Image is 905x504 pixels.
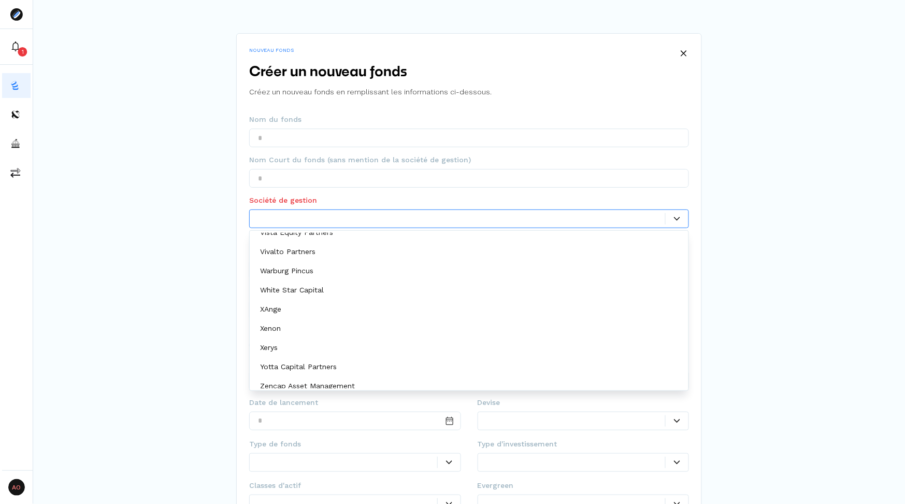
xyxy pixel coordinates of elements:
p: 1 [22,48,24,56]
img: asset-managers [10,138,21,149]
p: Zencap Asset Management [260,381,355,391]
p: Vista Equity Partners [260,227,333,238]
p: Créez un nouveau fonds en remplissant les informations ci-dessous. [249,87,689,97]
span: Nom du fonds [249,114,301,124]
p: Xerys [260,342,278,353]
p: Vivalto Partners [260,246,315,257]
input: Date input [249,412,461,430]
button: commissions [2,160,31,185]
span: Type d'investissement [478,439,557,449]
button: asset-managers [2,131,31,156]
button: distributors [2,102,31,127]
p: XAnge [260,304,281,315]
button: 1 [2,34,31,59]
p: NOUVEAU FONDS [249,46,689,54]
span: Devise [478,397,500,408]
button: funds [2,73,31,98]
span: AO [8,479,25,496]
p: Yotta Capital Partners [260,361,337,372]
span: Evergreen [478,480,514,491]
img: commissions [10,167,21,178]
p: Xenon [260,323,281,334]
p: Warburg Pincus [260,265,313,276]
p: White Star Capital [260,285,324,296]
img: funds [10,80,21,91]
div: Ce champ est obligatoire [249,229,689,235]
span: Classes d'actif [249,480,301,491]
span: Nom Court du fonds (sans mention de la société de gestion) [249,155,471,165]
img: distributors [10,109,21,120]
span: Date de lancement [249,397,318,408]
h2: Créer un nouveau fonds [249,62,689,82]
span: Type de fonds [249,439,301,449]
span: Société de gestion [249,195,317,205]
